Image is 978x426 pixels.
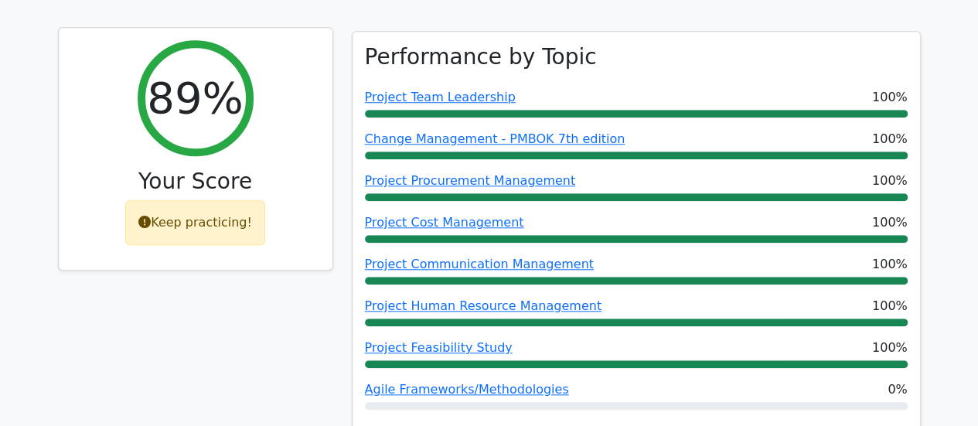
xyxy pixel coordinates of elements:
span: 100% [872,172,908,190]
span: 0% [888,380,907,399]
span: 100% [872,255,908,274]
span: 100% [872,213,908,232]
a: Project Human Resource Management [365,298,601,313]
span: 100% [872,130,908,148]
span: 100% [872,339,908,357]
a: Project Procurement Management [365,173,576,188]
span: 100% [872,88,908,107]
a: Agile Frameworks/Methodologies [365,382,569,397]
div: Keep practicing! [125,200,265,245]
h2: 89% [147,72,243,124]
h3: Performance by Topic [365,44,597,70]
a: Project Cost Management [365,215,524,230]
h3: Your Score [71,169,320,195]
span: 100% [872,297,908,315]
a: Project Team Leadership [365,90,516,104]
a: Change Management - PMBOK 7th edition [365,131,625,146]
a: Project Communication Management [365,257,594,271]
a: Project Feasibility Study [365,340,513,355]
